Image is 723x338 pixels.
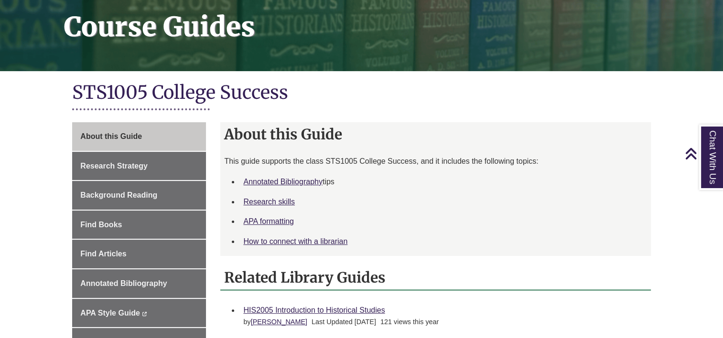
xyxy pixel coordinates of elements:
[243,178,322,186] a: Annotated Bibliography
[239,172,647,192] li: tips
[80,250,126,258] span: Find Articles
[380,318,439,326] span: 121 views this year
[72,211,206,239] a: Find Books
[72,269,206,298] a: Annotated Bibliography
[72,240,206,268] a: Find Articles
[80,191,157,199] span: Background Reading
[80,279,167,287] span: Annotated Bibliography
[80,132,142,140] span: About this Guide
[80,162,148,170] span: Research Strategy
[142,312,147,316] i: This link opens in a new window
[224,156,647,167] p: This guide supports the class STS1005 College Success, and it includes the following topics:
[243,198,295,206] a: Research skills
[251,318,307,326] a: [PERSON_NAME]
[72,81,650,106] h1: STS1005 College Success
[72,152,206,180] a: Research Strategy
[685,147,721,160] a: Back to Top
[80,309,140,317] span: APA Style Guide
[80,221,122,229] span: Find Books
[72,181,206,210] a: Background Reading
[72,299,206,327] a: APA Style Guide
[243,217,294,225] a: APA formatting
[243,306,385,314] a: HIS2005 Introduction to Historical Studies
[220,122,650,146] h2: About this Guide
[220,265,650,291] h2: Related Library Guides
[312,318,376,326] span: Last Updated [DATE]
[243,237,347,245] a: How to connect with a librarian
[243,318,309,326] span: by
[72,122,206,151] a: About this Guide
